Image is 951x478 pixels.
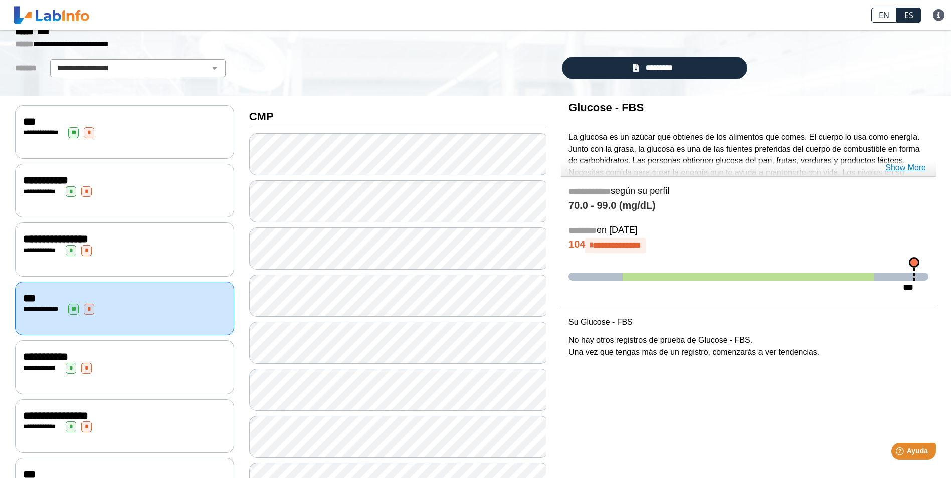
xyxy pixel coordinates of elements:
b: Glucose - FBS [568,101,644,114]
h4: 70.0 - 99.0 (mg/dL) [568,200,928,212]
a: EN [871,8,897,23]
h5: según su perfil [568,186,928,197]
p: Su Glucose - FBS [568,316,928,328]
b: CMP [249,110,274,123]
h5: en [DATE] [568,225,928,236]
a: ES [897,8,921,23]
iframe: Help widget launcher [862,439,940,467]
p: La glucosa es un azúcar que obtienes de los alimentos que comes. El cuerpo lo usa como energía. J... [568,131,928,203]
h4: 104 [568,238,928,253]
a: Show More [885,162,926,174]
p: No hay otros registros de prueba de Glucose - FBS. Una vez que tengas más de un registro, comenza... [568,334,928,358]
